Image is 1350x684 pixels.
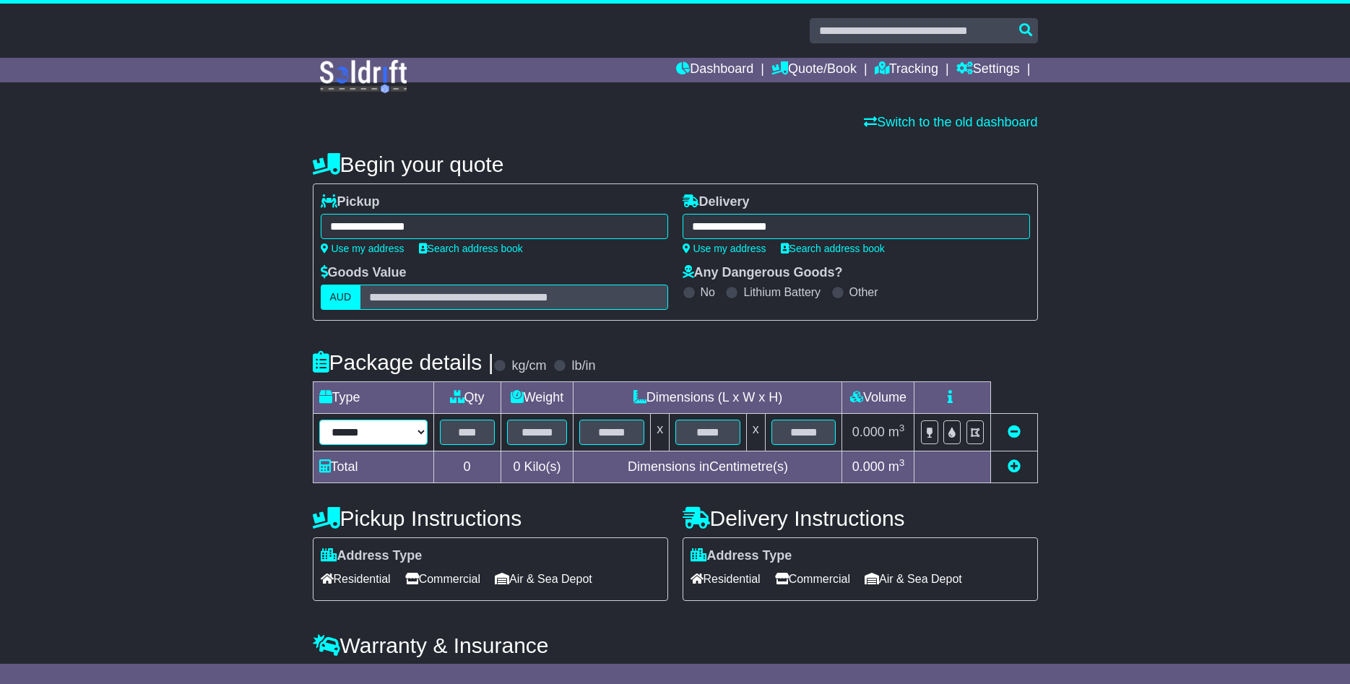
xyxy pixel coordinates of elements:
span: Residential [691,568,761,590]
td: Dimensions (L x W x H) [574,382,842,414]
h4: Begin your quote [313,152,1038,176]
label: kg/cm [511,358,546,374]
h4: Warranty & Insurance [313,633,1038,657]
label: Delivery [683,194,750,210]
a: Switch to the old dashboard [864,115,1037,129]
label: Lithium Battery [743,285,821,299]
span: 0.000 [852,459,885,474]
a: Use my address [321,243,404,254]
label: Address Type [691,548,792,564]
a: Remove this item [1008,425,1021,439]
a: Dashboard [676,58,753,82]
span: m [888,425,905,439]
a: Tracking [875,58,938,82]
h4: Pickup Instructions [313,506,668,530]
span: 0.000 [852,425,885,439]
td: Total [313,451,433,483]
td: Qty [433,382,501,414]
span: m [888,459,905,474]
td: x [746,414,765,451]
td: Type [313,382,433,414]
td: Volume [842,382,914,414]
label: Any Dangerous Goods? [683,265,843,281]
td: Weight [501,382,574,414]
span: Air & Sea Depot [865,568,962,590]
td: Kilo(s) [501,451,574,483]
label: AUD [321,285,361,310]
a: Settings [956,58,1020,82]
h4: Delivery Instructions [683,506,1038,530]
label: No [701,285,715,299]
h4: Package details | [313,350,494,374]
span: Air & Sea Depot [495,568,592,590]
label: Pickup [321,194,380,210]
span: Commercial [405,568,480,590]
label: lb/in [571,358,595,374]
label: Other [849,285,878,299]
span: Commercial [775,568,850,590]
a: Use my address [683,243,766,254]
label: Address Type [321,548,423,564]
td: x [651,414,670,451]
a: Search address book [419,243,523,254]
sup: 3 [899,457,905,468]
a: Search address book [781,243,885,254]
span: 0 [513,459,520,474]
a: Add new item [1008,459,1021,474]
label: Goods Value [321,265,407,281]
td: Dimensions in Centimetre(s) [574,451,842,483]
sup: 3 [899,423,905,433]
a: Quote/Book [771,58,857,82]
td: 0 [433,451,501,483]
span: Residential [321,568,391,590]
